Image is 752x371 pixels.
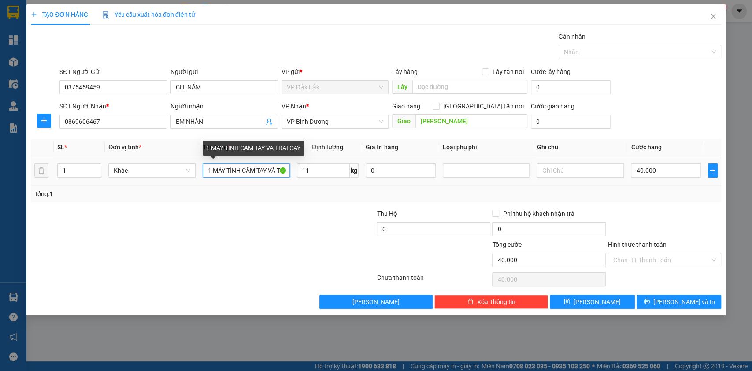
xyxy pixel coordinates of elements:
button: Close [701,4,726,29]
input: Cước lấy hàng [531,80,611,94]
span: VP Đắk Lắk [287,81,384,94]
span: Xóa Thông tin [477,297,515,307]
th: Ghi chú [533,139,627,156]
th: Loại phụ phí [439,139,533,156]
span: Khác [114,164,190,177]
span: [GEOGRAPHIC_DATA] tận nơi [440,101,527,111]
label: Hình thức thanh toán [608,241,666,248]
span: Phí thu hộ khách nhận trả [499,209,578,219]
button: delete [34,163,48,178]
div: Người nhận [170,101,278,111]
span: Định lượng [312,144,343,151]
span: printer [644,298,650,305]
span: plus [37,117,51,124]
button: plus [708,163,718,178]
input: VD: Bàn, Ghế [203,163,290,178]
div: SĐT Người Gửi [59,67,167,77]
span: Tổng cước [492,241,521,248]
label: Cước giao hàng [531,103,574,110]
button: deleteXóa Thông tin [434,295,548,309]
span: Cước hàng [631,144,661,151]
button: plus [37,114,51,128]
input: Cước giao hàng [531,115,611,129]
input: Ghi Chú [537,163,624,178]
img: icon [102,11,109,19]
span: plus [31,11,37,18]
button: [PERSON_NAME] [319,295,433,309]
span: save [564,298,570,305]
span: plus [708,167,717,174]
button: save[PERSON_NAME] [550,295,634,309]
div: Người gửi [170,67,278,77]
span: user-add [266,118,273,125]
span: Lấy hàng [392,68,418,75]
span: Thu Hộ [377,210,397,217]
input: Dọc đường [412,80,527,94]
button: printer[PERSON_NAME] và In [637,295,721,309]
input: Dọc đường [415,114,527,128]
span: Lấy tận nơi [489,67,527,77]
span: VP Bình Dương [287,115,384,128]
span: VP Nhận [282,103,306,110]
span: Giao [392,114,415,128]
div: 1 MÁY TÍNH CẦM TAY VÀ TRÁI CÂY [203,141,304,156]
input: 0 [366,163,436,178]
span: [PERSON_NAME] [574,297,621,307]
div: VP gửi [282,67,389,77]
span: Yêu cầu xuất hóa đơn điện tử [102,11,195,18]
span: Giao hàng [392,103,420,110]
span: Giá trị hàng [366,144,398,151]
label: Cước lấy hàng [531,68,570,75]
span: Lấy [392,80,412,94]
label: Gán nhãn [559,33,585,40]
span: close [710,13,717,20]
div: SĐT Người Nhận [59,101,167,111]
span: TẠO ĐƠN HÀNG [31,11,88,18]
div: Chưa thanh toán [376,273,492,288]
span: kg [350,163,359,178]
span: [PERSON_NAME] và In [653,297,715,307]
span: Đơn vị tính [108,144,141,151]
span: delete [467,298,474,305]
span: SL [57,144,64,151]
div: Tổng: 1 [34,189,291,199]
span: [PERSON_NAME] [352,297,400,307]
